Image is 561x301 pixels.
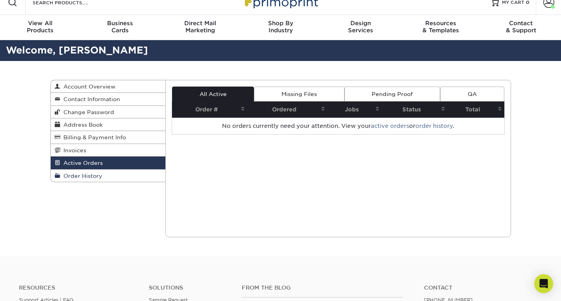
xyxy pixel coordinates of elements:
span: Active Orders [60,160,103,166]
div: Open Intercom Messenger [534,274,553,293]
a: Contact& Support [481,15,561,40]
a: Order History [51,170,166,182]
a: Billing & Payment Info [51,131,166,144]
a: order history [415,123,453,129]
span: Resources [401,20,481,27]
div: Cards [80,20,161,34]
a: Resources& Templates [401,15,481,40]
div: & Support [481,20,561,34]
a: Contact Information [51,93,166,105]
a: Active Orders [51,157,166,169]
a: Invoices [51,144,166,157]
a: Missing Files [254,87,344,102]
a: Shop ByIndustry [241,15,321,40]
th: Ordered [247,102,328,118]
span: Account Overview [60,83,115,90]
a: QA [440,87,504,102]
span: Order History [60,173,102,179]
td: No orders currently need your attention. View your or . [172,118,504,134]
div: Industry [241,20,321,34]
span: Shop By [241,20,321,27]
span: Contact [481,20,561,27]
a: Contact [424,284,542,291]
th: Total [448,102,504,118]
div: Marketing [160,20,241,34]
span: Billing & Payment Info [60,134,126,140]
th: Order # [172,102,247,118]
span: Design [320,20,401,27]
th: Status [382,102,448,118]
a: Address Book [51,118,166,131]
a: Change Password [51,106,166,118]
h4: Solutions [149,284,230,291]
iframe: Google Customer Reviews [2,277,67,298]
div: & Templates [401,20,481,34]
span: Change Password [60,109,114,115]
span: Contact Information [60,96,120,102]
span: Address Book [60,122,103,128]
a: BusinessCards [80,15,161,40]
a: Account Overview [51,80,166,93]
a: Direct MailMarketing [160,15,241,40]
span: Invoices [60,147,86,153]
div: Services [320,20,401,34]
h4: From the Blog [242,284,402,291]
h4: Resources [19,284,137,291]
span: Direct Mail [160,20,241,27]
span: Business [80,20,161,27]
a: All Active [172,87,254,102]
a: active orders [371,123,409,129]
a: Pending Proof [344,87,440,102]
th: Jobs [328,102,382,118]
a: DesignServices [320,15,401,40]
